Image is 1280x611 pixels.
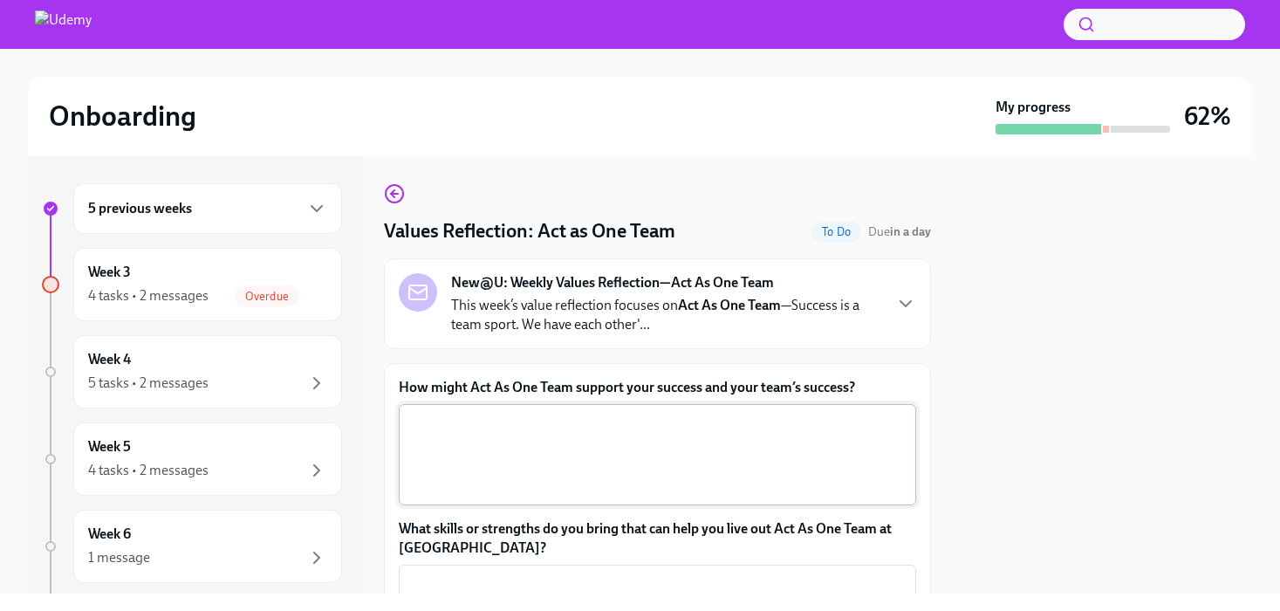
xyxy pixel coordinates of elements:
a: Week 61 message [42,510,342,583]
h6: Week 6 [88,525,131,544]
div: 1 message [88,548,150,567]
h6: 5 previous weeks [88,199,192,218]
h2: Onboarding [49,99,196,134]
a: Week 34 tasks • 2 messagesOverdue [42,248,342,321]
label: What skills or strengths do you bring that can help you live out Act As One Team at [GEOGRAPHIC_D... [399,519,916,558]
strong: in a day [890,224,931,239]
strong: My progress [996,98,1071,117]
h6: Week 5 [88,437,131,457]
div: 4 tasks • 2 messages [88,286,209,305]
a: Week 45 tasks • 2 messages [42,335,342,408]
img: Udemy [35,10,92,38]
div: 5 previous weeks [73,183,342,234]
strong: Act As One Team [678,297,781,313]
h6: Week 4 [88,350,131,369]
div: 5 tasks • 2 messages [88,374,209,393]
strong: New@U: Weekly Values Reflection—Act As One Team [451,273,774,292]
span: Overdue [235,290,299,303]
label: How might Act As One Team support your success and your team’s success? [399,378,916,397]
h4: Values Reflection: Act as One Team [384,218,675,244]
span: Due [868,224,931,239]
p: This week’s value reflection focuses on —Success is a team sport. We have each other'... [451,296,881,334]
a: Week 54 tasks • 2 messages [42,422,342,496]
span: September 16th, 2025 10:00 [868,223,931,240]
h6: Week 3 [88,263,131,282]
h3: 62% [1184,100,1231,132]
div: 4 tasks • 2 messages [88,461,209,480]
span: To Do [811,225,861,238]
